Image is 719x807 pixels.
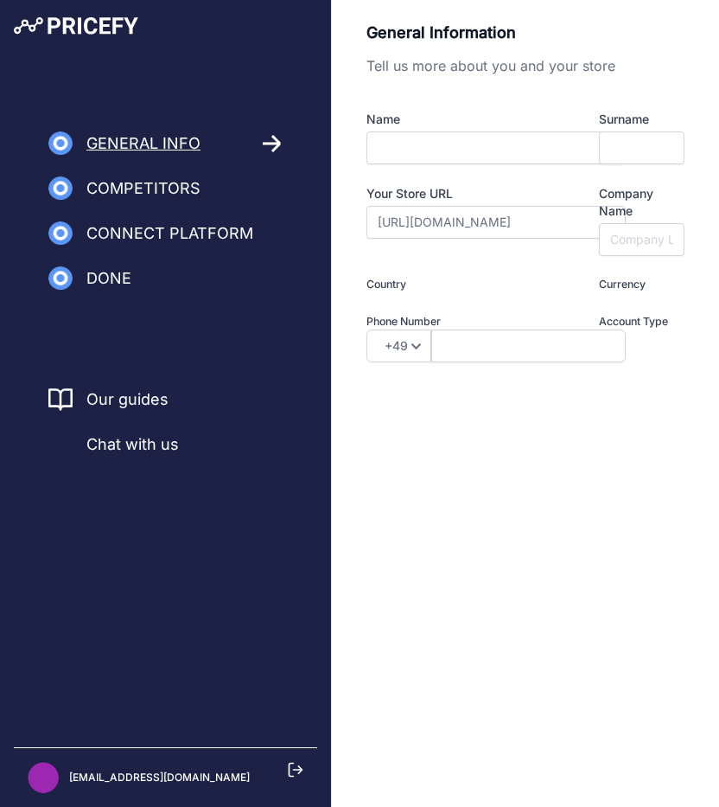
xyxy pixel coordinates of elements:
p: General Information [366,21,684,45]
label: Company Name [599,185,684,220]
span: Done [86,266,131,291]
label: Account Type [599,314,684,330]
span: Chat with us [86,432,179,457]
a: Our guides [86,387,169,412]
label: Currency [599,277,684,293]
p: Tell us more about you and your store [366,55,684,76]
p: [EMAIL_ADDRESS][DOMAIN_NAME] [69,771,250,785]
input: https://www.storeurl.com [366,206,626,239]
label: Country [366,277,515,293]
label: Name [366,111,515,128]
img: Pricefy Logo [14,17,138,35]
a: Chat with us [48,432,179,457]
label: Phone Number [366,314,515,330]
span: General Info [86,131,200,156]
input: Company LTD [599,223,684,256]
span: Competitors [86,176,200,201]
span: Connect Platform [86,221,253,246]
label: Surname [599,111,684,128]
label: Your Store URL [366,185,515,202]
